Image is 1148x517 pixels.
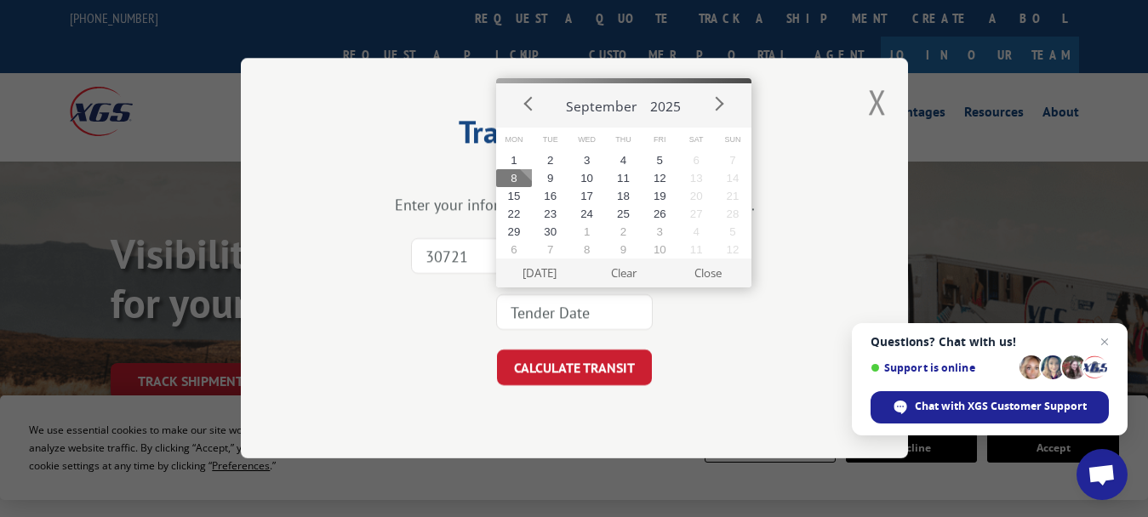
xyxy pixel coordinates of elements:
[665,258,750,287] button: Close
[642,151,678,169] button: 5
[532,169,568,187] button: 9
[642,223,678,241] button: 3
[532,241,568,258] button: 7
[871,361,1014,374] span: Support is online
[496,205,533,223] button: 22
[715,128,751,152] span: Sun
[605,223,642,241] button: 2
[678,205,715,223] button: 27
[715,241,751,258] button: 12
[568,223,605,241] button: 1
[642,205,678,223] button: 26
[411,239,568,275] input: Origin Zip
[568,169,605,187] button: 10
[1094,332,1115,352] span: Close chat
[605,128,642,152] span: Thu
[532,128,568,152] span: Tue
[532,187,568,205] button: 16
[642,187,678,205] button: 19
[715,169,751,187] button: 14
[496,128,533,152] span: Mon
[705,91,731,116] button: Next
[568,205,605,223] button: 24
[326,120,823,152] h2: Transit Calculator
[532,151,568,169] button: 2
[871,391,1109,423] div: Chat with XGS Customer Support
[678,151,715,169] button: 6
[678,223,715,241] button: 4
[496,187,533,205] button: 15
[517,91,542,116] button: Prev
[871,335,1109,349] span: Questions? Chat with us!
[678,169,715,187] button: 13
[678,128,715,152] span: Sat
[496,169,533,187] button: 8
[497,258,581,287] button: [DATE]
[915,399,1087,414] span: Chat with XGS Customer Support
[715,151,751,169] button: 7
[532,205,568,223] button: 23
[605,241,642,258] button: 9
[496,223,533,241] button: 29
[568,187,605,205] button: 17
[496,151,533,169] button: 1
[496,295,653,331] input: Tender Date
[605,187,642,205] button: 18
[678,187,715,205] button: 20
[326,196,823,215] div: Enter your information below to calculate transit time.
[568,128,605,152] span: Wed
[715,223,751,241] button: 5
[1077,449,1128,500] div: Open chat
[568,241,605,258] button: 8
[642,128,678,152] span: Fri
[605,169,642,187] button: 11
[496,241,533,258] button: 6
[605,151,642,169] button: 4
[605,205,642,223] button: 25
[559,83,643,122] button: September
[642,241,678,258] button: 10
[868,79,887,124] button: Close modal
[581,258,665,287] button: Clear
[678,241,715,258] button: 11
[497,350,652,386] button: CALCULATE TRANSIT
[568,151,605,169] button: 3
[642,169,678,187] button: 12
[715,187,751,205] button: 21
[643,83,688,122] button: 2025
[715,205,751,223] button: 28
[532,223,568,241] button: 30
